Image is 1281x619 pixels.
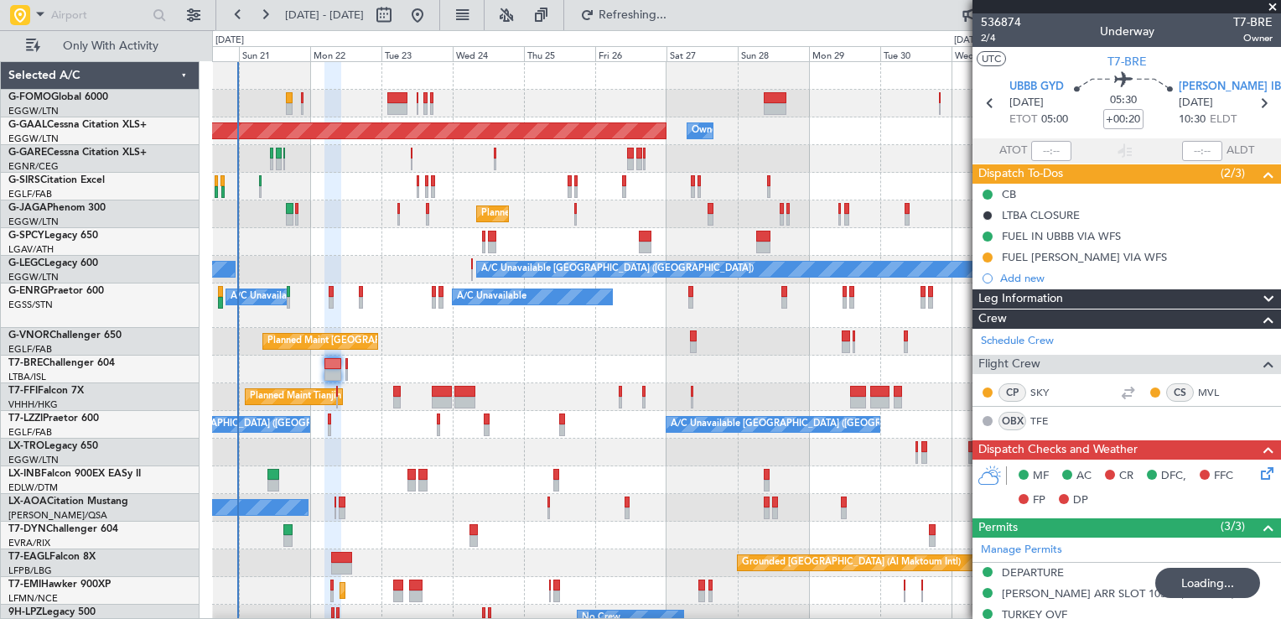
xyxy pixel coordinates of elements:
a: G-ENRGPraetor 600 [8,286,104,296]
div: CP [998,383,1026,402]
div: FUEL IN UBBB VIA WFS [1002,229,1121,243]
div: Planned Maint Tianjin ([GEOGRAPHIC_DATA]) [250,384,445,409]
div: DEPARTURE [1002,565,1064,580]
a: EGGW/LTN [8,454,59,466]
span: G-ENRG [8,286,48,296]
div: OBX [998,412,1026,430]
a: EDLW/DTM [8,481,58,494]
a: EGGW/LTN [8,133,59,145]
span: ELDT [1210,112,1237,128]
a: G-GAALCessna Citation XLS+ [8,120,147,130]
input: --:-- [1031,141,1071,161]
a: LTBA/ISL [8,371,46,383]
span: Permits [978,518,1018,538]
a: EGSS/STN [8,299,53,311]
div: Add new [1000,271,1273,285]
span: Dispatch Checks and Weather [978,440,1138,460]
span: [DATE] - [DATE] [285,8,364,23]
span: G-GAAL [8,120,47,130]
a: EGLF/FAB [8,188,52,200]
span: ATOT [999,143,1027,159]
span: G-SIRS [8,175,40,185]
a: LX-AOACitation Mustang [8,497,128,507]
a: G-LEGCLegacy 600 [8,258,98,268]
div: Fri 26 [595,46,666,61]
span: LX-TRO [8,441,44,451]
div: A/C Unavailable [GEOGRAPHIC_DATA] ([GEOGRAPHIC_DATA]) [101,412,374,437]
span: Crew [978,309,1007,329]
button: UTC [977,51,1006,66]
div: [PERSON_NAME] ARR SLOT 1055z (+/- 30min) [1002,586,1235,601]
a: T7-FFIFalcon 7X [8,386,84,396]
div: FUEL [PERSON_NAME] VIA WFS [1002,250,1167,264]
div: Grounded [GEOGRAPHIC_DATA] (Al Maktoum Intl) [742,550,961,575]
span: Flight Crew [978,355,1040,374]
a: G-SPCYLegacy 650 [8,231,98,241]
span: [DATE] [1179,95,1213,112]
span: G-FOMO [8,92,51,102]
span: ALDT [1227,143,1254,159]
a: 9H-LPZLegacy 500 [8,607,96,617]
a: T7-EMIHawker 900XP [8,580,111,590]
span: 05:30 [1110,92,1137,109]
span: T7-FFI [8,386,38,396]
a: LFMN/NCE [8,592,58,605]
a: G-FOMOGlobal 6000 [8,92,108,102]
div: Loading... [1155,568,1260,598]
span: (2/3) [1221,164,1245,182]
a: EGGW/LTN [8,216,59,228]
span: G-VNOR [8,330,49,341]
span: FP [1033,492,1045,509]
div: A/C Unavailable [GEOGRAPHIC_DATA] ([GEOGRAPHIC_DATA]) [481,257,754,282]
a: LFPB/LBG [8,564,52,577]
a: EGNR/CEG [8,160,59,173]
span: Leg Information [978,289,1063,309]
span: 2/4 [981,31,1021,45]
a: EVRA/RIX [8,537,50,549]
span: DP [1073,492,1088,509]
a: G-SIRSCitation Excel [8,175,105,185]
span: Owner [1233,31,1273,45]
span: T7-EAGL [8,552,49,562]
span: (3/3) [1221,518,1245,535]
a: EGLF/FAB [8,343,52,356]
div: [DATE] [954,34,983,48]
span: T7-LZZI [8,414,43,424]
a: LX-INBFalcon 900EX EASy II [8,469,141,479]
div: LTBA CLOSURE [1002,208,1080,222]
span: T7-BRE [8,358,43,368]
a: [PERSON_NAME]/QSA [8,509,107,522]
div: Owner [692,118,720,143]
span: UBBB GYD [1009,79,1064,96]
div: Thu 25 [524,46,595,61]
div: Mon 22 [310,46,381,61]
span: G-SPCY [8,231,44,241]
a: MVL [1198,385,1236,400]
a: EGGW/LTN [8,271,59,283]
div: Planned Maint [GEOGRAPHIC_DATA] ([GEOGRAPHIC_DATA]) [267,329,532,354]
div: Wed 1 [952,46,1023,61]
span: DFC, [1161,468,1186,485]
div: Mon 29 [809,46,880,61]
div: A/C Unavailable [GEOGRAPHIC_DATA] ([GEOGRAPHIC_DATA]) [671,412,943,437]
a: T7-DYNChallenger 604 [8,524,118,534]
span: G-LEGC [8,258,44,268]
div: CB [1002,187,1016,201]
a: EGLF/FAB [8,426,52,439]
div: CS [1166,383,1194,402]
span: 9H-LPZ [8,607,42,617]
span: G-GARE [8,148,47,158]
div: Tue 23 [381,46,453,61]
button: Refreshing... [573,2,673,29]
span: Dispatch To-Dos [978,164,1063,184]
a: G-VNORChallenger 650 [8,330,122,341]
span: [DATE] [1009,95,1044,112]
span: FFC [1214,468,1233,485]
div: Sun 21 [239,46,310,61]
span: 05:00 [1041,112,1068,128]
div: [DATE] [215,34,244,48]
span: T7-EMI [8,580,41,590]
a: G-JAGAPhenom 300 [8,203,106,213]
a: LX-TROLegacy 650 [8,441,98,451]
span: Only With Activity [44,40,177,52]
